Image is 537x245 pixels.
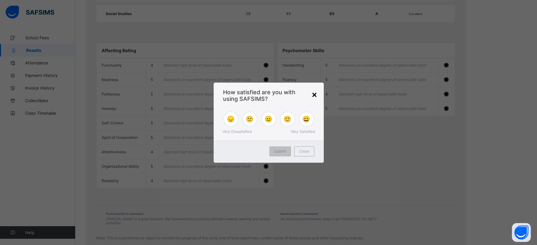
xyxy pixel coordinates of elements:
span: 😄 [302,115,310,123]
span: Very Satisfied [291,129,315,134]
span: How satisfied are you with using SAFSIMS? [223,89,314,102]
button: Open asap [512,223,531,242]
span: Very Dissatisfied [222,129,252,134]
span: 🙁 [246,115,254,123]
span: 😞 [227,115,235,123]
span: Close [299,149,309,154]
span: Submit [274,149,286,154]
div: × [311,89,317,100]
span: 🙂 [283,115,291,123]
span: 😐 [265,115,272,123]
